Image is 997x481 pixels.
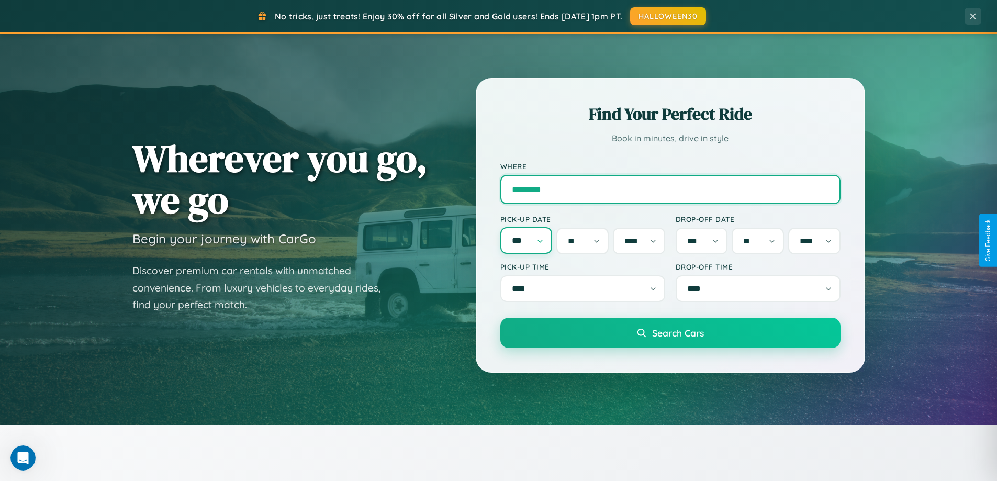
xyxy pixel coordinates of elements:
[500,318,841,348] button: Search Cars
[132,138,428,220] h1: Wherever you go, we go
[676,215,841,223] label: Drop-off Date
[275,11,622,21] span: No tricks, just treats! Enjoy 30% off for all Silver and Gold users! Ends [DATE] 1pm PT.
[132,262,394,314] p: Discover premium car rentals with unmatched convenience. From luxury vehicles to everyday rides, ...
[652,327,704,339] span: Search Cars
[500,262,665,271] label: Pick-up Time
[630,7,706,25] button: HALLOWEEN30
[984,219,992,262] div: Give Feedback
[500,215,665,223] label: Pick-up Date
[500,162,841,171] label: Where
[132,231,316,247] h3: Begin your journey with CarGo
[500,131,841,146] p: Book in minutes, drive in style
[10,445,36,471] iframe: Intercom live chat
[676,262,841,271] label: Drop-off Time
[500,103,841,126] h2: Find Your Perfect Ride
